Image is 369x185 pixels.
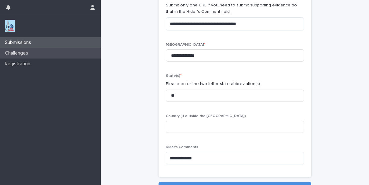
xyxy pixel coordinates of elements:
[166,43,206,47] span: [GEOGRAPHIC_DATA]
[166,81,304,87] p: Please enter the two letter state abbreviation(s).
[166,114,246,118] span: Country (If outside the [GEOGRAPHIC_DATA])
[5,20,15,32] img: jxsLJbdS1eYBI7rVAS4p
[166,2,304,15] p: Submit only one URL if you need to submit supporting evidence do that in the Rider's Comment field.
[166,145,198,149] span: Rider's Comments
[166,74,182,78] span: State(s)
[2,40,36,45] p: Submissions
[2,50,33,56] p: Challenges
[2,61,35,67] p: Registration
